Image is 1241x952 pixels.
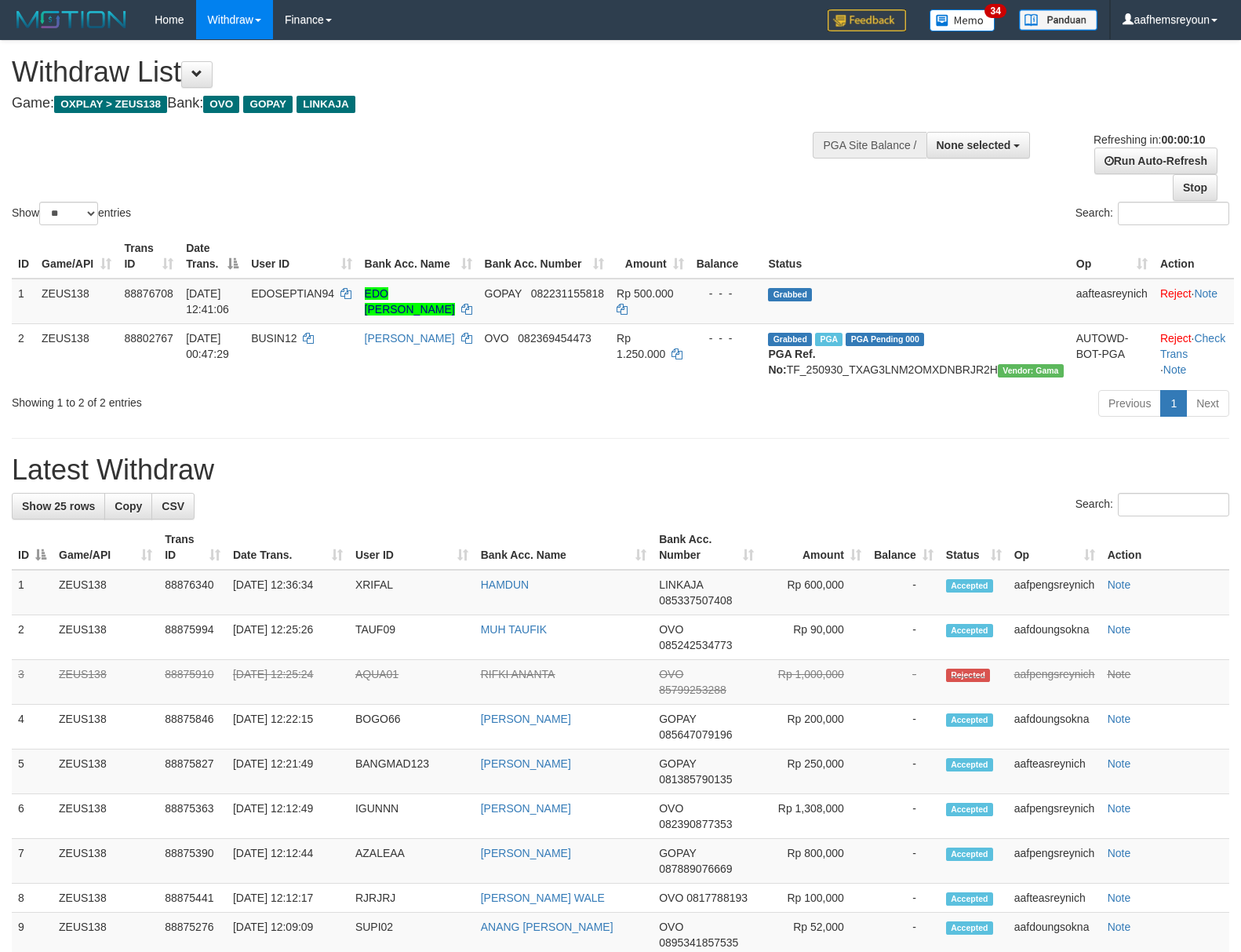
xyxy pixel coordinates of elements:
input: Search: [1118,493,1229,516]
span: Copy [115,500,142,512]
td: [DATE] 12:12:44 [227,839,349,884]
td: AZALEAA [349,839,475,884]
a: Note [1108,713,1131,725]
td: ZEUS138 [53,615,158,660]
td: - [868,794,940,839]
th: Amount: activate to sort column ascending [760,525,868,570]
div: - - - [697,330,756,346]
span: Copy 085647079196 to clipboard [659,728,732,741]
select: Showentries [39,202,98,225]
a: HAMDUN [481,578,529,591]
span: Copy 082231155818 to clipboard [531,287,604,300]
span: 34 [984,4,1006,18]
div: Showing 1 to 2 of 2 entries [12,388,505,410]
td: aafteasreynich [1070,279,1154,324]
span: Grabbed [768,333,812,346]
td: Rp 250,000 [760,750,868,794]
h4: Game: Bank: [12,96,812,111]
td: 88875994 [158,615,227,660]
div: - - - [697,286,756,301]
td: ZEUS138 [53,884,158,913]
strong: 00:00:10 [1161,133,1205,146]
span: OVO [659,892,683,904]
td: XRIFAL [349,570,475,615]
th: Trans ID: activate to sort column ascending [118,234,180,279]
td: 88875390 [158,839,227,884]
span: OVO [659,802,683,815]
th: Date Trans.: activate to sort column ascending [227,525,349,570]
td: aafdoungsokna [1008,615,1101,660]
span: LINKAJA [659,578,703,591]
td: Rp 1,000,000 [760,660,868,705]
td: ZEUS138 [53,839,158,884]
span: Grabbed [768,288,812,301]
th: Action [1101,525,1229,570]
td: aafpengsreynich [1008,570,1101,615]
td: AQUA01 [349,660,475,705]
a: Note [1163,363,1187,376]
th: Action [1154,234,1234,279]
td: 1 [12,279,35,324]
td: - [868,615,940,660]
th: Date Trans.: activate to sort column descending [180,234,245,279]
span: OVO [485,332,509,345]
span: None selected [937,139,1011,151]
td: 88875441 [158,884,227,913]
td: AUTOWD-BOT-PGA [1070,323,1154,384]
a: 1 [1160,390,1187,417]
td: - [868,705,940,750]
a: Note [1108,668,1131,680]
th: User ID: activate to sort column ascending [349,525,475,570]
td: · · [1154,323,1234,384]
span: BUSIN12 [251,332,297,345]
th: Game/API: activate to sort column ascending [53,525,158,570]
td: · [1154,279,1234,324]
span: Marked by aafsreyleap [815,333,842,346]
td: - [868,660,940,705]
th: Bank Acc. Name: activate to sort column ascending [475,525,653,570]
a: Reject [1160,332,1192,345]
td: aafdoungsokna [1008,705,1101,750]
img: MOTION_logo.png [12,8,131,31]
td: [DATE] 12:36:34 [227,570,349,615]
span: Copy 0817788193 to clipboard [686,892,748,904]
span: Copy 085242534773 to clipboard [659,639,732,651]
h1: Withdraw List [12,57,812,88]
a: [PERSON_NAME] [481,757,571,770]
td: 6 [12,794,53,839]
img: Button%20Memo.svg [930,9,995,31]
span: OVO [659,921,683,933]
b: PGA Ref. No: [768,348,815,376]
td: ZEUS138 [53,660,158,705]
td: 1 [12,570,53,615]
a: Note [1108,892,1131,904]
td: RJRJRJ [349,884,475,913]
td: Rp 1,308,000 [760,794,868,839]
td: 2 [12,615,53,660]
th: Status [762,234,1069,279]
label: Search: [1075,202,1229,225]
a: [PERSON_NAME] WALE [481,892,605,904]
td: 88875363 [158,794,227,839]
span: LINKAJA [297,96,355,113]
img: Feedback.jpg [828,9,906,31]
td: - [868,839,940,884]
input: Search: [1118,202,1229,225]
th: Game/API: activate to sort column ascending [35,234,118,279]
td: aafpengsreynich [1008,660,1101,705]
th: User ID: activate to sort column ascending [245,234,358,279]
td: 4 [12,705,53,750]
a: CSV [151,493,195,520]
span: Accepted [946,579,993,593]
a: Note [1108,847,1131,859]
a: Run Auto-Refresh [1094,148,1217,174]
h1: Latest Withdraw [12,454,1229,486]
td: 88875846 [158,705,227,750]
span: Copy 082390877353 to clipboard [659,818,732,830]
th: Bank Acc. Name: activate to sort column ascending [358,234,479,279]
a: Copy [104,493,152,520]
span: Rejected [946,669,990,682]
span: Accepted [946,848,993,861]
a: Note [1108,623,1131,636]
td: - [868,570,940,615]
